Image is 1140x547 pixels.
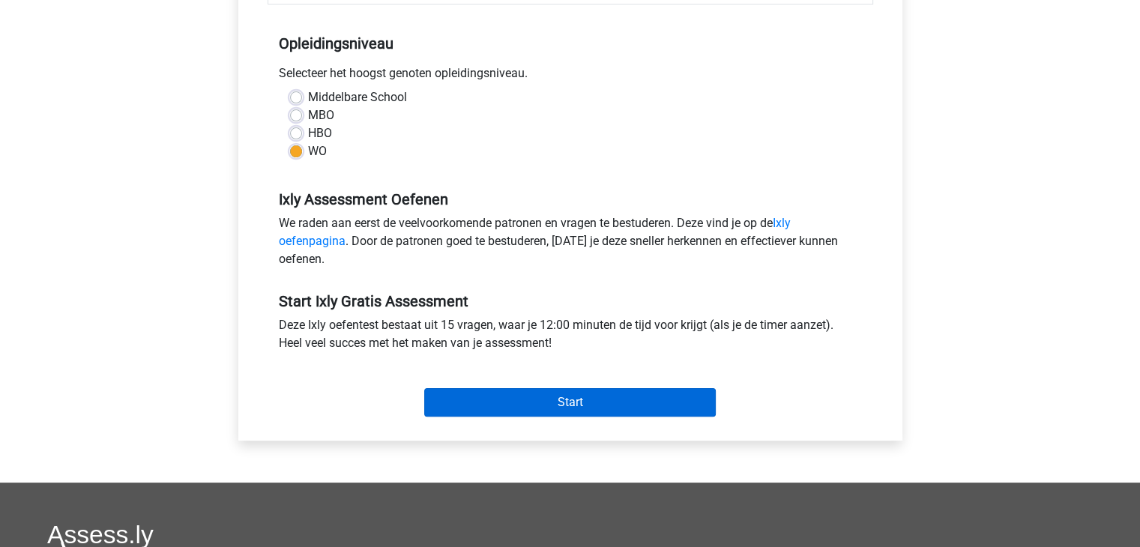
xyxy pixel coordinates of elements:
[279,292,862,310] h5: Start Ixly Gratis Assessment
[308,88,407,106] label: Middelbare School
[279,28,862,58] h5: Opleidingsniveau
[268,316,873,358] div: Deze Ixly oefentest bestaat uit 15 vragen, waar je 12:00 minuten de tijd voor krijgt (als je de t...
[279,190,862,208] h5: Ixly Assessment Oefenen
[268,64,873,88] div: Selecteer het hoogst genoten opleidingsniveau.
[308,106,334,124] label: MBO
[424,388,716,417] input: Start
[308,142,327,160] label: WO
[308,124,332,142] label: HBO
[268,214,873,274] div: We raden aan eerst de veelvoorkomende patronen en vragen te bestuderen. Deze vind je op de . Door...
